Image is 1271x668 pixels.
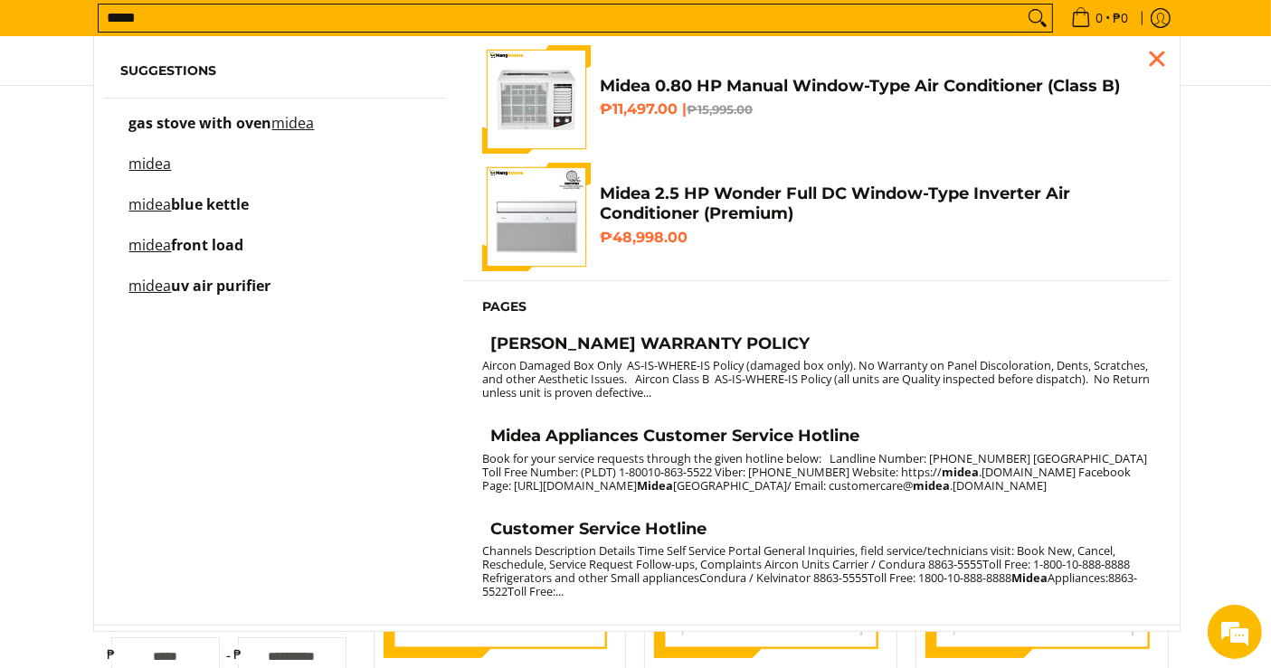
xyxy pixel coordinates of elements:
[129,154,172,174] mark: midea
[94,101,304,125] div: Chat with us now
[482,357,1150,400] small: Aircon Damaged Box Only AS-IS-WHERE-IS Policy (damaged box only). No Warranty on Panel Discolorat...
[1023,5,1052,32] button: Search
[600,229,1152,247] h6: ₱48,998.00
[490,334,810,354] h4: [PERSON_NAME] WARRANTY POLICY
[600,183,1152,224] h4: Midea 2.5 HP Wonder Full DC Window-Type Inverter Air Conditioner (Premium)
[482,163,591,271] img: https://mangkosme.com/products/midea-wonder-2-5hp-window-type-inverter-aircon-premium
[129,235,172,255] mark: midea
[129,194,172,214] mark: midea
[482,426,1152,451] a: Midea Appliances Customer Service Hotline
[942,464,979,480] strong: midea
[105,212,250,394] span: We're online!
[490,426,859,447] h4: Midea Appliances Customer Service Hotline
[490,519,707,540] h4: Customer Service Hotline
[1094,12,1106,24] span: 0
[129,113,272,133] span: gas stove with oven
[913,477,950,494] strong: midea
[129,276,172,296] mark: midea
[482,45,591,154] img: Midea 0.80 HP Manual Window-Type Air Conditioner (Class B)
[121,279,429,311] a: midea uv air purifier
[637,477,673,494] strong: Midea
[272,113,315,133] mark: midea
[600,76,1152,97] h4: Midea 0.80 HP Manual Window-Type Air Conditioner (Class B)
[102,645,120,663] span: ₱
[482,450,1147,494] small: Book for your service requests through the given hotline below: Landline Number: [PHONE_NUMBER] [...
[1111,12,1132,24] span: ₱0
[482,519,1152,544] a: Customer Service Hotline
[172,276,271,296] span: uv air purifier
[297,9,340,52] div: Minimize live chat window
[9,462,345,525] textarea: Type your message and hit 'Enter'
[129,117,315,148] p: gas stove with oven midea
[600,100,1152,118] h6: ₱11,497.00 |
[482,542,1137,599] small: Channels Description Details Time Self Service Portal General Inquiries, field service/technician...
[482,45,1152,154] a: Midea 0.80 HP Manual Window-Type Air Conditioner (Class B) Midea 0.80 HP Manual Window-Type Air C...
[129,198,250,230] p: midea blue kettle
[229,645,247,663] span: ₱
[121,157,429,189] a: midea
[687,102,753,117] del: ₱15,995.00
[121,63,429,80] h6: Suggestions
[172,235,244,255] span: front load
[121,239,429,270] a: midea front load
[482,334,1152,359] a: [PERSON_NAME] WARRANTY POLICY
[482,163,1152,271] a: https://mangkosme.com/products/midea-wonder-2-5hp-window-type-inverter-aircon-premium Midea 2.5 H...
[172,194,250,214] span: blue kettle
[1011,569,1048,586] strong: Midea
[1066,8,1134,28] span: •
[482,299,1152,315] h6: Pages
[121,198,429,230] a: midea blue kettle
[121,117,429,148] a: gas stove with oven midea
[129,239,244,270] p: midea front load
[129,157,172,189] p: midea
[1143,45,1171,72] div: Close pop up
[129,279,271,311] p: midea uv air purifier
